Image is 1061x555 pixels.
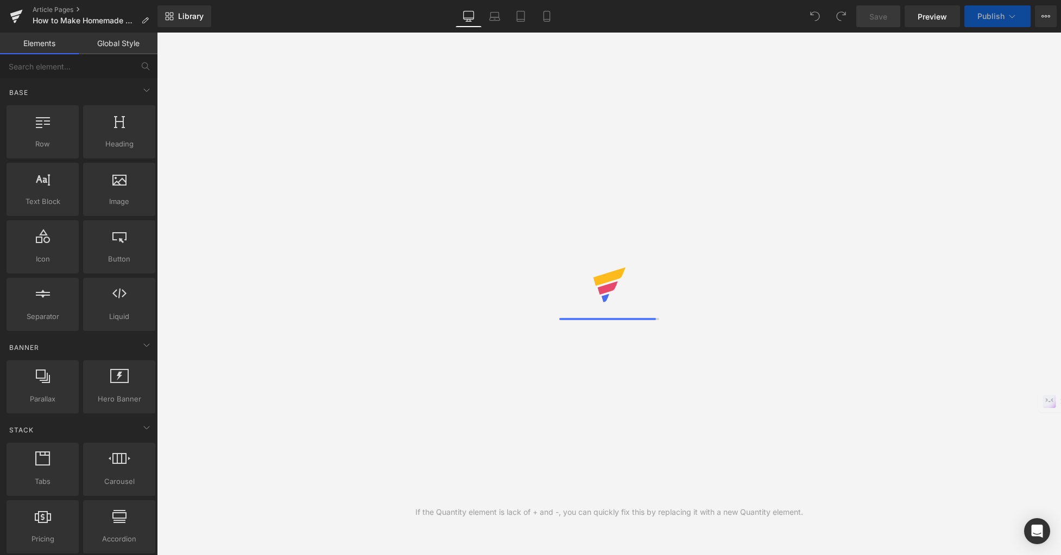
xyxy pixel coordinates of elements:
span: Heading [86,138,152,150]
span: Parallax [10,393,75,405]
span: Banner [8,342,40,353]
span: Hero Banner [86,393,152,405]
a: Desktop [456,5,482,27]
span: Carousel [86,476,152,487]
button: More [1035,5,1057,27]
span: Stack [8,425,35,435]
span: Button [86,253,152,265]
button: Undo [804,5,826,27]
div: Open Intercom Messenger [1024,518,1050,544]
a: Mobile [534,5,560,27]
span: How to Make Homemade Salt and Vinegar Seasoning with Gneiss Spice [33,16,137,25]
a: New Library [157,5,211,27]
button: Redo [830,5,852,27]
button: Publish [964,5,1031,27]
a: Tablet [508,5,534,27]
a: Preview [905,5,960,27]
span: Accordion [86,533,152,545]
span: Icon [10,253,75,265]
span: Preview [918,11,947,22]
span: Save [869,11,887,22]
span: Row [10,138,75,150]
span: Pricing [10,533,75,545]
a: Laptop [482,5,508,27]
div: If the Quantity element is lack of + and -, you can quickly fix this by replacing it with a new Q... [415,506,803,518]
a: Article Pages [33,5,157,14]
span: Text Block [10,196,75,207]
span: Library [178,11,204,21]
a: Global Style [79,33,157,54]
span: Publish [977,12,1005,21]
span: Tabs [10,476,75,487]
span: Image [86,196,152,207]
span: Liquid [86,311,152,322]
span: Base [8,87,29,98]
span: Separator [10,311,75,322]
